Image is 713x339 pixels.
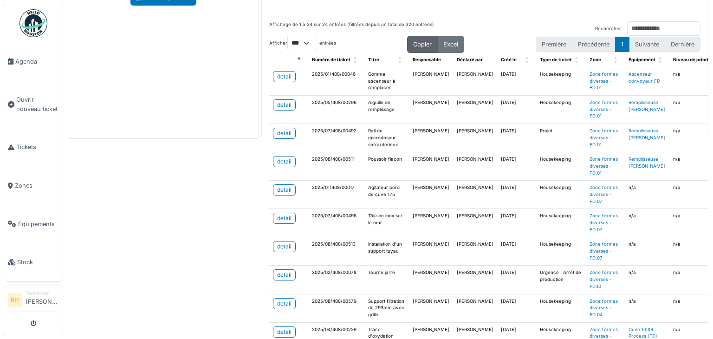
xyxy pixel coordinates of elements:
td: Tourne jarre [364,266,409,294]
span: Stock [17,258,59,267]
div: detail [277,214,292,222]
a: detail [273,213,296,224]
a: detail [273,184,296,196]
td: [PERSON_NAME] [409,294,453,322]
li: RH [8,293,22,307]
a: Zone formes diverses - FD.01 [590,100,618,118]
div: detail [277,129,292,137]
td: Housekeeping [536,67,586,96]
td: 2025/08/408/00513 [308,237,364,266]
td: n/a [625,294,669,322]
td: [PERSON_NAME] [453,266,497,294]
a: detail [273,298,296,309]
td: 2025/08/408/00511 [308,152,364,181]
div: detail [277,186,292,194]
div: detail [277,72,292,81]
a: Remplisseuse [PERSON_NAME] [629,128,665,140]
a: detail [273,326,296,338]
a: Tickets [4,128,63,167]
span: Zone [590,57,601,62]
span: Zones [15,181,59,190]
a: detail [273,99,296,111]
a: Zones [4,166,63,205]
span: Titre [368,57,379,62]
a: Remplisseuse [PERSON_NAME] [629,156,665,169]
td: Housekeeping [536,96,586,124]
span: Équipement [629,57,655,62]
span: Déclaré par [457,57,483,62]
a: detail [273,156,296,167]
td: Housekeeping [536,237,586,266]
td: [PERSON_NAME] [453,209,497,237]
a: Zone formes diverses - FD.07 [590,213,618,232]
td: [DATE] [497,209,536,237]
span: Copier [413,41,432,48]
button: Copier [407,36,438,53]
span: Créé le: Activate to sort [525,53,531,67]
a: Stock [4,243,63,282]
span: Créé le [501,57,517,62]
td: [PERSON_NAME] [453,124,497,152]
span: Ouvrir nouveau ticket [16,95,59,113]
a: Zone formes diverses - FD.01 [590,72,618,90]
span: Équipements [18,220,59,228]
span: Titre: Activate to sort [398,53,403,67]
td: Rail de microdoseur sofra/derinox [364,124,409,152]
td: Housekeeping [536,181,586,209]
span: Tickets [16,143,59,151]
td: [PERSON_NAME] [409,181,453,209]
td: n/a [625,181,669,209]
td: [PERSON_NAME] [409,96,453,124]
td: [PERSON_NAME] [409,152,453,181]
label: Afficher entrées [269,36,336,50]
span: Responsable [413,57,441,62]
a: Agenda [4,42,63,81]
label: Rechercher : [595,26,624,33]
td: [PERSON_NAME] [453,152,497,181]
td: Housekeeping [536,294,586,322]
td: [PERSON_NAME] [409,124,453,152]
td: [DATE] [497,96,536,124]
td: Tôle en inox sur le mur [364,209,409,237]
td: [PERSON_NAME] [409,266,453,294]
a: Zone formes diverses - FD.07 [590,185,618,203]
a: RH Technicien[PERSON_NAME] [8,290,59,312]
div: detail [277,300,292,308]
td: Housekeeping [536,209,586,237]
td: [PERSON_NAME] [453,181,497,209]
a: Cuve 1000L Process (FD) [629,327,657,339]
td: [DATE] [497,67,536,96]
td: [DATE] [497,266,536,294]
td: 2025/08/408/00579 [308,294,364,322]
a: Zone formes diverses - FD.04 [590,299,618,317]
td: 2025/01/408/00017 [308,181,364,209]
td: 2025/07/408/00496 [308,209,364,237]
td: 2025/07/408/00492 [308,124,364,152]
span: Type de ticket [540,57,572,62]
img: Badge_color-CXgf-gQk.svg [19,9,47,37]
td: Projet [536,124,586,152]
span: Équipement: Activate to sort [658,53,664,67]
td: Housekeeping [536,152,586,181]
select: Afficherentrées [287,36,316,50]
span: Zone: Activate to sort [614,53,619,67]
button: Excel [437,36,464,53]
div: detail [277,101,292,109]
td: 2025/01/408/00046 [308,67,364,96]
td: n/a [625,237,669,266]
span: Niveau de priorité [673,57,713,62]
td: [DATE] [497,294,536,322]
a: Équipements [4,205,63,243]
td: Aiguille de remplissage [364,96,409,124]
a: detail [273,71,296,82]
td: [PERSON_NAME] [409,67,453,96]
span: Excel [443,41,458,48]
td: Support filtration de 293mm avec grille [364,294,409,322]
div: detail [277,328,292,336]
td: Urgence : Arrêt de production [536,266,586,294]
div: detail [277,271,292,279]
span: Numéro de ticket: Activate to sort [353,53,359,67]
a: Zone formes diverses - FD.10 [590,270,618,288]
a: detail [273,241,296,252]
td: [PERSON_NAME] [453,294,497,322]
